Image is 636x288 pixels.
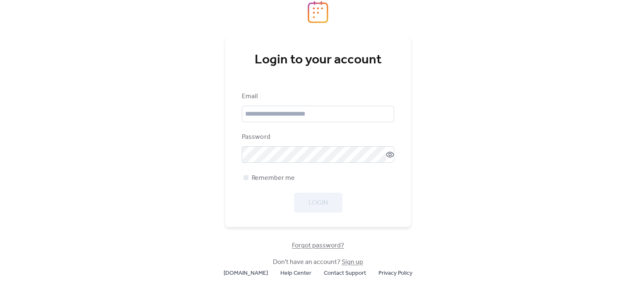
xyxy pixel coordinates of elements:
div: Email [242,92,393,102]
img: logo [308,1,328,23]
a: Privacy Policy [378,268,412,278]
a: [DOMAIN_NAME] [224,268,268,278]
span: Forgot password? [292,241,344,251]
a: Help Center [280,268,311,278]
span: Don't have an account? [273,257,363,267]
span: Contact Support [324,269,366,278]
div: Login to your account [242,52,394,68]
a: Sign up [342,256,363,269]
a: Forgot password? [292,243,344,248]
div: Password [242,132,393,142]
a: Contact Support [324,268,366,278]
span: [DOMAIN_NAME] [224,269,268,278]
span: Privacy Policy [378,269,412,278]
span: Help Center [280,269,311,278]
span: Remember me [252,173,295,183]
